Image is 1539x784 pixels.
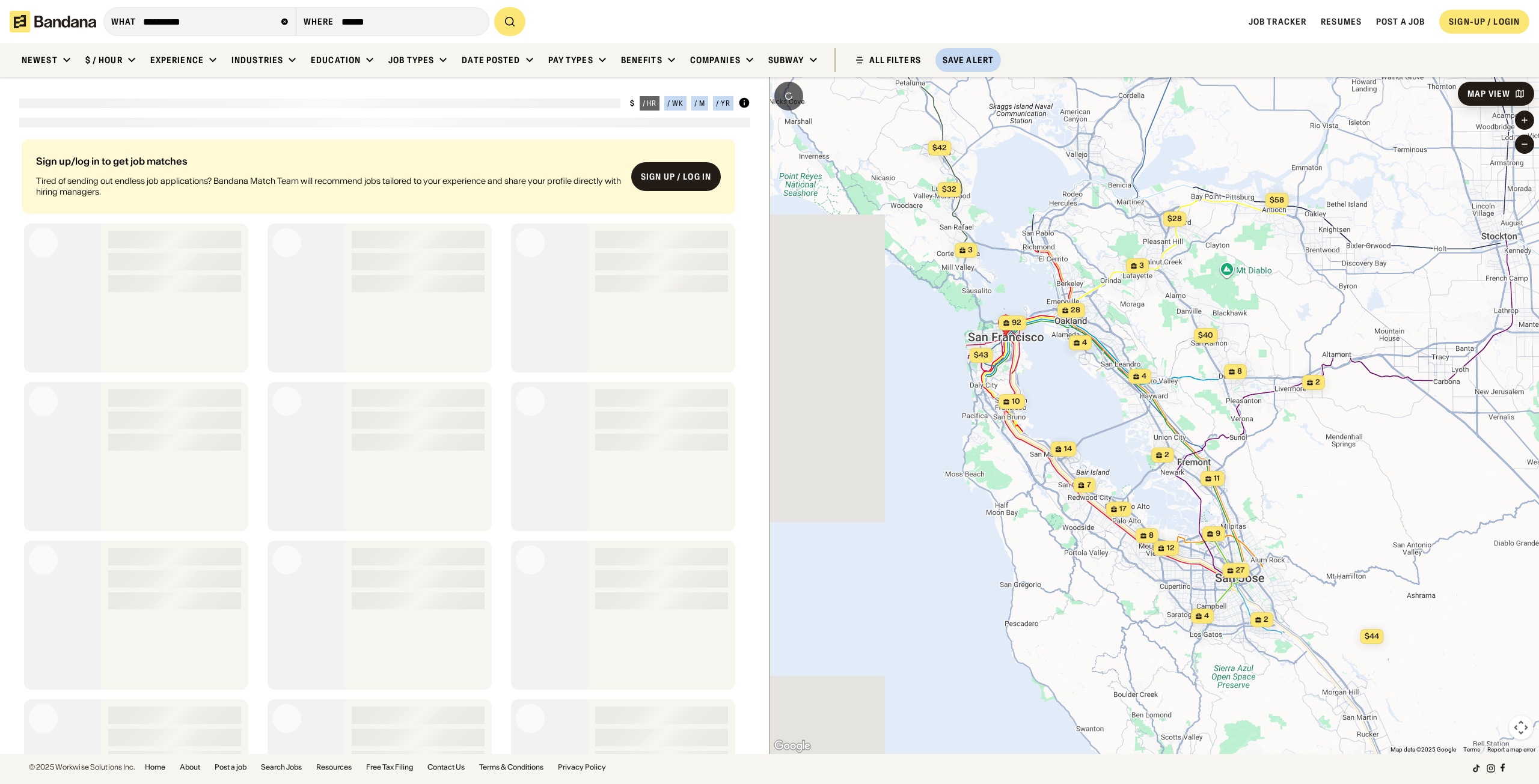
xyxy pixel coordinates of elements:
span: $40 [1198,330,1213,339]
div: Benefits [621,55,662,65]
a: Report a map error [1487,746,1535,753]
div: / wk [667,100,684,107]
span: 9 [1216,529,1220,539]
div: Map View [1467,90,1510,98]
a: Terms (opens in new tab) [1463,746,1480,753]
a: Privacy Policy [558,764,606,771]
img: Bandana logotype [10,11,96,32]
span: 12 [1167,543,1175,553]
span: 3 [1139,261,1144,271]
span: 4 [1142,371,1146,381]
div: $ / hour [85,55,123,65]
span: 7 [1087,480,1091,490]
div: Education [311,55,361,65]
div: Subway [768,55,804,65]
span: 4 [1204,611,1209,621]
div: ALL FILTERS [869,56,921,64]
div: / yr [716,100,730,107]
a: Post a job [1376,16,1425,27]
span: 2 [1164,450,1169,460]
span: 3 [968,245,973,255]
span: 27 [1236,565,1245,576]
a: Free Tax Filing [366,764,413,771]
a: Search Jobs [261,764,302,771]
span: 2 [1315,377,1320,387]
div: Sign up / Log in [641,171,711,182]
span: Map data ©2025 Google [1391,746,1456,753]
span: 28 [1071,305,1080,315]
a: Terms & Conditions [479,764,543,771]
span: 8 [1149,530,1154,541]
div: $ [630,99,635,108]
div: / m [694,100,705,107]
a: Job Tracker [1249,16,1306,27]
span: $28 [1167,214,1182,223]
a: Resumes [1321,16,1362,27]
span: 4 [1082,338,1087,348]
div: Date Posted [462,55,520,65]
div: Sign up/log in to get job matches [36,156,622,175]
span: $44 [1365,631,1379,640]
a: About [180,764,200,771]
a: Post a job [215,764,246,771]
div: Save Alert [943,55,994,65]
span: 14 [1064,444,1072,454]
div: SIGN-UP / LOGIN [1449,16,1520,27]
a: Contact Us [427,764,465,771]
span: $42 [932,143,947,152]
div: Pay Types [548,55,593,65]
button: Map camera controls [1509,716,1533,740]
div: Industries [231,55,283,65]
span: 10 [1012,397,1020,407]
span: 2 [1264,615,1268,625]
div: grid [19,135,750,754]
div: Job Types [388,55,434,65]
a: Home [145,764,165,771]
a: Open this area in Google Maps (opens a new window) [773,738,812,754]
span: 8 [1237,366,1242,377]
div: Where [304,16,334,27]
div: © 2025 Workwise Solutions Inc. [29,764,135,771]
a: Resources [316,764,352,771]
span: 92 [1012,318,1021,328]
div: / hr [643,100,657,107]
div: Newest [22,55,58,65]
span: $43 [974,350,988,359]
span: 11 [1214,473,1220,484]
div: Companies [690,55,741,65]
span: $32 [942,184,956,193]
span: 17 [1119,504,1127,514]
div: Tired of sending out endless job applications? Bandana Match Team will recommend jobs tailored to... [36,175,622,197]
div: Experience [150,55,204,65]
div: what [111,16,136,27]
span: $58 [1270,195,1284,204]
img: Google [773,738,812,754]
